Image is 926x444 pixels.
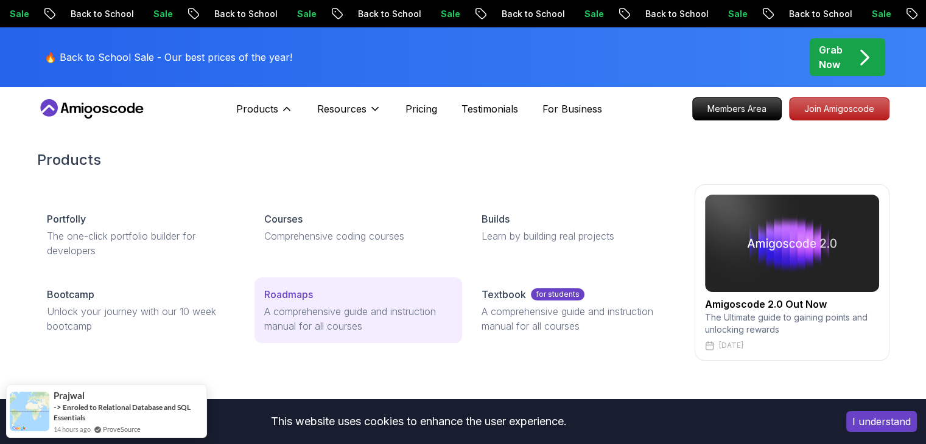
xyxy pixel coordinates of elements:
p: for students [531,288,584,300]
p: Resources [317,102,367,116]
p: A comprehensive guide and instruction manual for all courses [482,304,670,333]
p: The one-click portfolio builder for developers [47,229,235,258]
p: Learn by building real projects [482,229,670,243]
p: Sale [847,8,886,20]
p: Sale [129,8,168,20]
span: 14 hours ago [54,424,91,434]
a: BootcampUnlock your journey with our 10 week bootcamp [37,277,245,343]
button: Products [236,102,293,126]
p: Back to School [477,8,560,20]
p: Sale [416,8,455,20]
p: The Ultimate guide to gaining points and unlocking rewards [705,311,879,336]
img: amigoscode 2.0 [705,195,879,292]
p: Builds [482,212,510,226]
a: For Business [542,102,602,116]
a: Testimonials [461,102,518,116]
p: Roadmaps [264,287,313,302]
p: 🔥 Back to School Sale - Our best prices of the year! [44,50,292,64]
p: Join Amigoscode [790,98,889,120]
div: This website uses cookies to enhance the user experience. [9,408,828,435]
p: Courses [264,212,303,226]
a: Pricing [405,102,437,116]
p: Back to School [190,8,273,20]
p: Grab Now [819,43,843,72]
p: Unlock your journey with our 10 week bootcamp [47,304,235,333]
p: Portfolly [47,212,86,226]
span: Prajwal [54,390,85,401]
a: Textbookfor studentsA comprehensive guide and instruction manual for all courses [472,277,679,343]
span: -> [54,402,61,412]
p: [DATE] [719,341,743,350]
a: BuildsLearn by building real projects [472,202,679,253]
p: Sale [560,8,599,20]
p: Back to School [765,8,847,20]
a: RoadmapsA comprehensive guide and instruction manual for all courses [254,277,462,343]
p: Textbook [482,287,526,302]
p: A comprehensive guide and instruction manual for all courses [264,304,452,333]
a: Enroled to Relational Database and SQL Essentials [54,403,191,422]
p: Back to School [46,8,129,20]
a: amigoscode 2.0Amigoscode 2.0 Out NowThe Ultimate guide to gaining points and unlocking rewards[DATE] [695,184,889,361]
button: Resources [317,102,381,126]
h2: Products [37,150,889,170]
a: Members Area [692,97,782,120]
p: Members Area [693,98,781,120]
p: Comprehensive coding courses [264,229,452,243]
p: Back to School [621,8,704,20]
a: ProveSource [103,424,141,434]
p: Bootcamp [47,287,94,302]
p: Sale [704,8,743,20]
button: Accept cookies [846,411,917,432]
h2: Amigoscode 2.0 Out Now [705,297,879,311]
a: PortfollyThe one-click portfolio builder for developers [37,202,245,268]
p: Products [236,102,278,116]
p: Back to School [334,8,416,20]
a: CoursesComprehensive coding courses [254,202,462,253]
img: provesource social proof notification image [10,392,49,431]
a: Join Amigoscode [789,97,889,120]
p: Sale [273,8,312,20]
